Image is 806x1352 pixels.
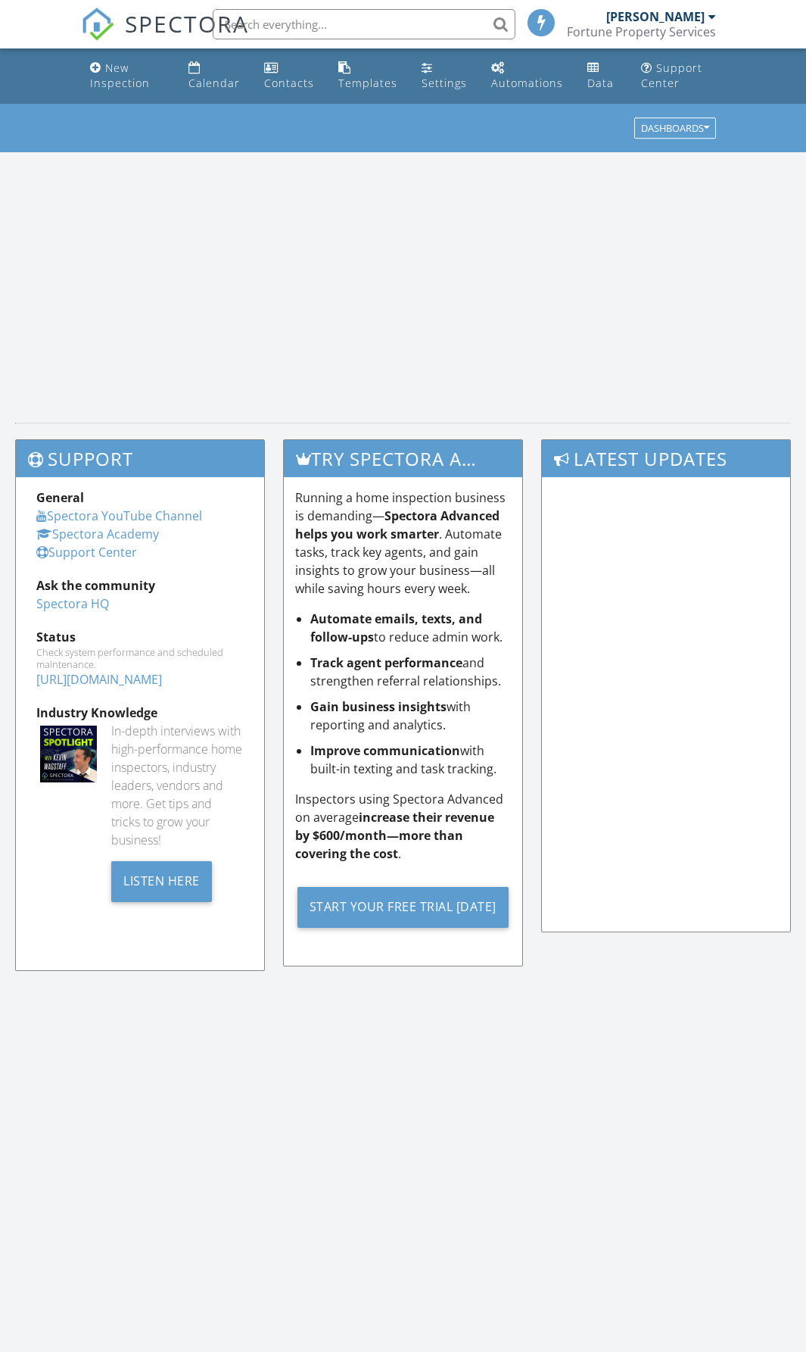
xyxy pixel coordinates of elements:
div: Dashboards [641,123,709,134]
a: Spectora YouTube Channel [36,507,202,524]
h3: Try spectora advanced [DATE] [284,440,523,477]
a: Support Center [36,544,137,560]
p: Running a home inspection business is demanding— . Automate tasks, track key agents, and gain ins... [295,489,512,598]
li: and strengthen referral relationships. [310,654,512,690]
a: Calendar [182,55,246,98]
a: Templates [332,55,403,98]
div: Listen Here [111,861,212,902]
div: Check system performance and scheduled maintenance. [36,646,244,670]
div: Settings [422,76,467,90]
div: [PERSON_NAME] [606,9,705,24]
li: with built-in texting and task tracking. [310,742,512,778]
span: SPECTORA [125,8,249,39]
p: Inspectors using Spectora Advanced on average . [295,790,512,863]
strong: Automate emails, texts, and follow-ups [310,610,482,645]
div: Fortune Property Services [567,24,716,39]
li: with reporting and analytics. [310,698,512,734]
a: Data [581,55,623,98]
div: Ask the community [36,576,244,595]
div: Status [36,628,244,646]
a: Support Center [635,55,723,98]
div: Templates [338,76,397,90]
div: Industry Knowledge [36,704,244,722]
button: Dashboards [634,118,716,139]
li: to reduce admin work. [310,610,512,646]
div: New Inspection [90,61,150,90]
strong: Track agent performance [310,654,462,671]
a: [URL][DOMAIN_NAME] [36,671,162,688]
strong: Gain business insights [310,698,447,715]
a: Settings [415,55,473,98]
div: Data [587,76,614,90]
img: Spectoraspolightmain [40,726,97,782]
div: Contacts [264,76,314,90]
a: Spectora HQ [36,595,109,612]
a: SPECTORA [81,20,249,52]
a: New Inspection [84,55,170,98]
div: In-depth interviews with high-performance home inspectors, industry leaders, vendors and more. Ge... [111,722,243,849]
div: Calendar [188,76,240,90]
strong: Improve communication [310,742,460,759]
h3: Latest Updates [542,440,790,477]
a: Automations (Basic) [485,55,569,98]
input: Search everything... [213,9,515,39]
a: Listen Here [111,872,212,888]
strong: General [36,489,84,506]
div: Support Center [641,61,702,90]
strong: increase their revenue by $600/month—more than covering the cost [295,809,494,862]
a: Contacts [258,55,320,98]
img: The Best Home Inspection Software - Spectora [81,8,114,41]
div: Automations [491,76,563,90]
strong: Spectora Advanced helps you work smarter [295,507,499,542]
h3: Support [16,440,264,477]
div: Start Your Free Trial [DATE] [297,887,509,928]
a: Spectora Academy [36,526,159,542]
a: Start Your Free Trial [DATE] [295,875,512,939]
